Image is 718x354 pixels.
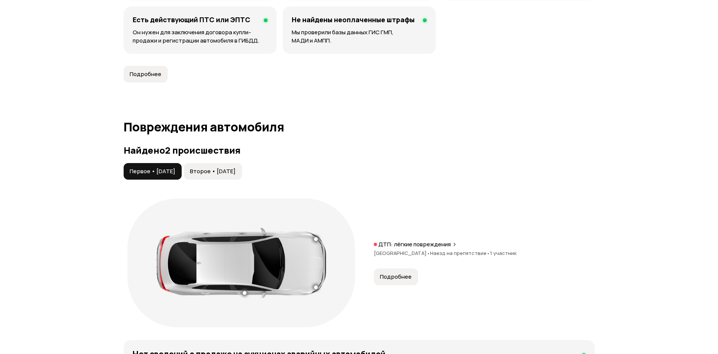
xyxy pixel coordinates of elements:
[380,273,412,281] span: Подробнее
[190,168,236,175] span: Второе • [DATE]
[124,163,182,180] button: Первое • [DATE]
[430,250,490,256] span: Наезд на препятствие
[487,250,490,256] span: •
[292,15,415,24] h4: Не найдены неоплаченные штрафы
[184,163,242,180] button: Второе • [DATE]
[124,120,595,134] h1: Повреждения автомобиля
[130,70,161,78] span: Подробнее
[130,168,175,175] span: Первое • [DATE]
[133,28,268,45] p: Он нужен для заключения договора купли-продажи и регистрации автомобиля в ГИБДД.
[374,250,430,256] span: [GEOGRAPHIC_DATA]
[292,28,427,45] p: Мы проверили базы данных ГИС ГМП, МАДИ и АМПП.
[427,250,430,256] span: •
[378,241,451,248] p: ДТП: лёгкие повреждения
[124,66,168,82] button: Подробнее
[374,269,418,285] button: Подробнее
[124,145,595,156] h3: Найдено 2 происшествия
[490,250,517,256] span: 1 участник
[133,15,250,24] h4: Есть действующий ПТС или ЭПТС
